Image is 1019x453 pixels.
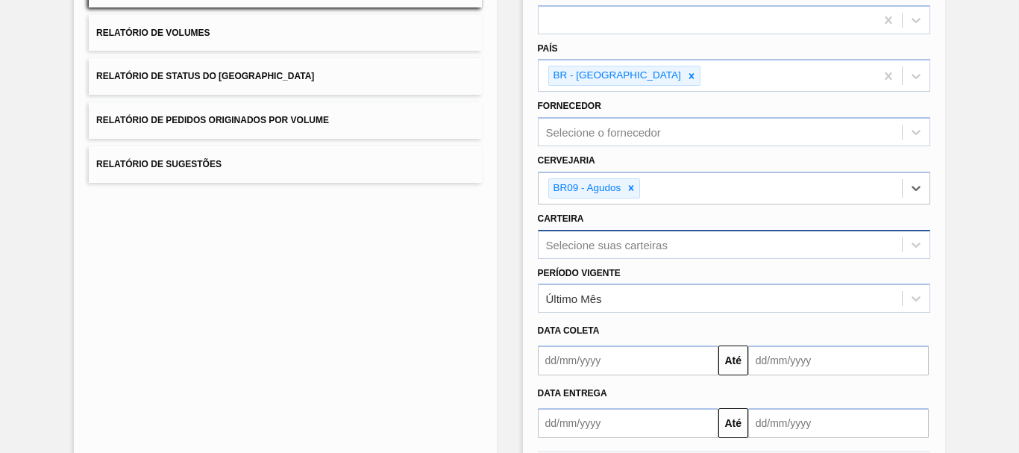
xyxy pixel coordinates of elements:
[538,346,718,375] input: dd/mm/yyyy
[96,28,210,38] span: Relatório de Volumes
[96,71,314,81] span: Relatório de Status do [GEOGRAPHIC_DATA]
[546,238,668,251] div: Selecione suas carteiras
[538,408,718,438] input: dd/mm/yyyy
[718,408,748,438] button: Até
[546,293,602,305] div: Último Mês
[718,346,748,375] button: Até
[549,179,624,198] div: BR09 - Agudos
[538,43,558,54] label: País
[538,325,600,336] span: Data coleta
[538,388,607,399] span: Data entrega
[538,268,621,278] label: Período Vigente
[546,126,661,139] div: Selecione o fornecedor
[538,213,584,224] label: Carteira
[89,15,481,51] button: Relatório de Volumes
[748,346,929,375] input: dd/mm/yyyy
[538,155,595,166] label: Cervejaria
[96,159,222,169] span: Relatório de Sugestões
[748,408,929,438] input: dd/mm/yyyy
[549,66,683,85] div: BR - [GEOGRAPHIC_DATA]
[538,101,601,111] label: Fornecedor
[89,58,481,95] button: Relatório de Status do [GEOGRAPHIC_DATA]
[89,146,481,183] button: Relatório de Sugestões
[89,102,481,139] button: Relatório de Pedidos Originados por Volume
[96,115,329,125] span: Relatório de Pedidos Originados por Volume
